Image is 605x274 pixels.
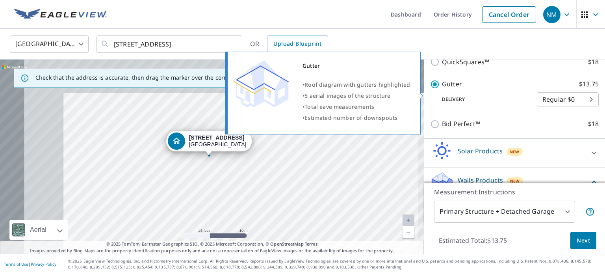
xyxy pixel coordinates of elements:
[430,96,537,103] p: Delivery
[442,119,480,129] p: Bid Perfect™
[577,236,590,246] span: Next
[543,6,560,23] div: NM
[588,57,599,67] p: $18
[250,35,328,53] div: OR
[570,232,596,250] button: Next
[432,232,513,249] p: Estimated Total: $13.75
[267,35,328,53] a: Upload Blueprint
[9,220,68,240] div: Aerial
[10,33,89,55] div: [GEOGRAPHIC_DATA]
[585,207,595,216] span: Your report will include the primary structure and a detached garage if one exists.
[403,214,414,226] a: Current Level 20, Zoom In Disabled
[537,88,599,110] div: Regular $0
[304,114,397,121] span: Estimated number of downspouts
[4,261,28,267] a: Terms of Use
[31,261,56,267] a: Privacy Policy
[305,241,318,247] a: Terms
[189,134,245,141] strong: [STREET_ADDRESS]
[304,81,410,88] span: Roof diagram with gutters highlighted
[189,134,247,148] div: [GEOGRAPHIC_DATA]
[442,79,462,89] p: Gutter
[442,57,489,67] p: QuickSquares™
[35,74,262,81] p: Check that the address is accurate, then drag the marker over the correct structure.
[28,220,49,240] div: Aerial
[4,262,56,267] p: |
[304,92,390,99] span: 5 aerial images of the structure
[166,131,252,155] div: Dropped pin, building 1, Residential property, 4858 Fremont Ave S Minneapolis, MN 55419
[458,146,503,156] p: Solar Products
[430,142,599,164] div: Solar ProductsNew
[482,6,536,23] a: Cancel Order
[106,241,318,248] span: © 2025 TomTom, Earthstar Geographics SIO, © 2025 Microsoft Corporation, ©
[68,258,601,270] p: © 2025 Eagle View Technologies, Inc. and Pictometry International Corp. All Rights Reserved. Repo...
[430,171,599,194] div: Walls ProductsNew
[302,90,410,101] div: •
[273,39,321,49] span: Upload Blueprint
[588,119,599,129] p: $18
[14,9,107,21] img: EV Logo
[579,79,599,89] p: $13.75
[403,226,414,238] a: Current Level 20, Zoom Out
[434,201,575,223] div: Primary Structure + Detached Garage
[458,175,503,185] p: Walls Products
[434,187,595,197] p: Measurement Instructions
[302,112,410,123] div: •
[114,33,226,55] input: Search by address or latitude-longitude
[302,101,410,112] div: •
[302,60,410,71] div: Gutter
[270,241,303,247] a: OpenStreetMap
[234,60,289,108] img: Premium
[510,178,520,184] span: New
[302,79,410,90] div: •
[510,149,520,155] span: New
[304,103,374,110] span: Total eave measurements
